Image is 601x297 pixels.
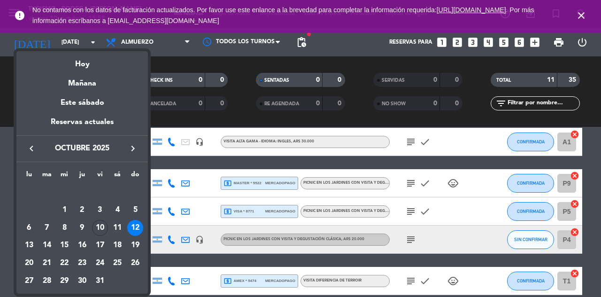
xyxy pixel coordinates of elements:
[73,254,91,272] td: 23 de octubre de 2025
[21,273,37,289] div: 27
[91,201,109,219] td: 3 de octubre de 2025
[109,254,127,272] td: 25 de octubre de 2025
[55,201,73,219] td: 1 de octubre de 2025
[39,220,55,236] div: 7
[73,169,91,184] th: jueves
[21,220,37,236] div: 6
[56,237,72,253] div: 15
[109,219,127,237] td: 11 de octubre de 2025
[127,143,139,154] i: keyboard_arrow_right
[73,272,91,290] td: 30 de octubre de 2025
[20,219,38,237] td: 6 de octubre de 2025
[91,254,109,272] td: 24 de octubre de 2025
[91,272,109,290] td: 31 de octubre de 2025
[124,142,141,155] button: keyboard_arrow_right
[91,219,109,237] td: 10 de octubre de 2025
[55,169,73,184] th: miércoles
[126,201,144,219] td: 5 de octubre de 2025
[55,219,73,237] td: 8 de octubre de 2025
[39,273,55,289] div: 28
[38,236,56,254] td: 14 de octubre de 2025
[16,51,148,70] div: Hoy
[20,272,38,290] td: 27 de octubre de 2025
[56,220,72,236] div: 8
[109,236,127,254] td: 18 de octubre de 2025
[74,255,90,271] div: 23
[20,236,38,254] td: 13 de octubre de 2025
[55,236,73,254] td: 15 de octubre de 2025
[56,273,72,289] div: 29
[20,169,38,184] th: lunes
[109,202,125,218] div: 4
[92,237,108,253] div: 17
[40,142,124,155] span: octubre 2025
[109,220,125,236] div: 11
[16,70,148,90] div: Mañana
[74,220,90,236] div: 9
[92,273,108,289] div: 31
[39,255,55,271] div: 21
[21,255,37,271] div: 20
[56,202,72,218] div: 1
[109,201,127,219] td: 4 de octubre de 2025
[55,272,73,290] td: 29 de octubre de 2025
[109,255,125,271] div: 25
[127,220,143,236] div: 12
[126,236,144,254] td: 19 de octubre de 2025
[38,272,56,290] td: 28 de octubre de 2025
[26,143,37,154] i: keyboard_arrow_left
[109,237,125,253] div: 18
[92,255,108,271] div: 24
[20,254,38,272] td: 20 de octubre de 2025
[21,237,37,253] div: 13
[55,254,73,272] td: 22 de octubre de 2025
[39,237,55,253] div: 14
[74,273,90,289] div: 30
[56,255,72,271] div: 22
[16,90,148,116] div: Este sábado
[91,236,109,254] td: 17 de octubre de 2025
[127,237,143,253] div: 19
[126,254,144,272] td: 26 de octubre de 2025
[20,183,144,201] td: OCT.
[16,116,148,135] div: Reservas actuales
[92,220,108,236] div: 10
[126,169,144,184] th: domingo
[23,142,40,155] button: keyboard_arrow_left
[109,169,127,184] th: sábado
[74,202,90,218] div: 2
[38,169,56,184] th: martes
[73,236,91,254] td: 16 de octubre de 2025
[74,237,90,253] div: 16
[92,202,108,218] div: 3
[38,254,56,272] td: 21 de octubre de 2025
[91,169,109,184] th: viernes
[127,255,143,271] div: 26
[73,201,91,219] td: 2 de octubre de 2025
[126,219,144,237] td: 12 de octubre de 2025
[73,219,91,237] td: 9 de octubre de 2025
[127,202,143,218] div: 5
[38,219,56,237] td: 7 de octubre de 2025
